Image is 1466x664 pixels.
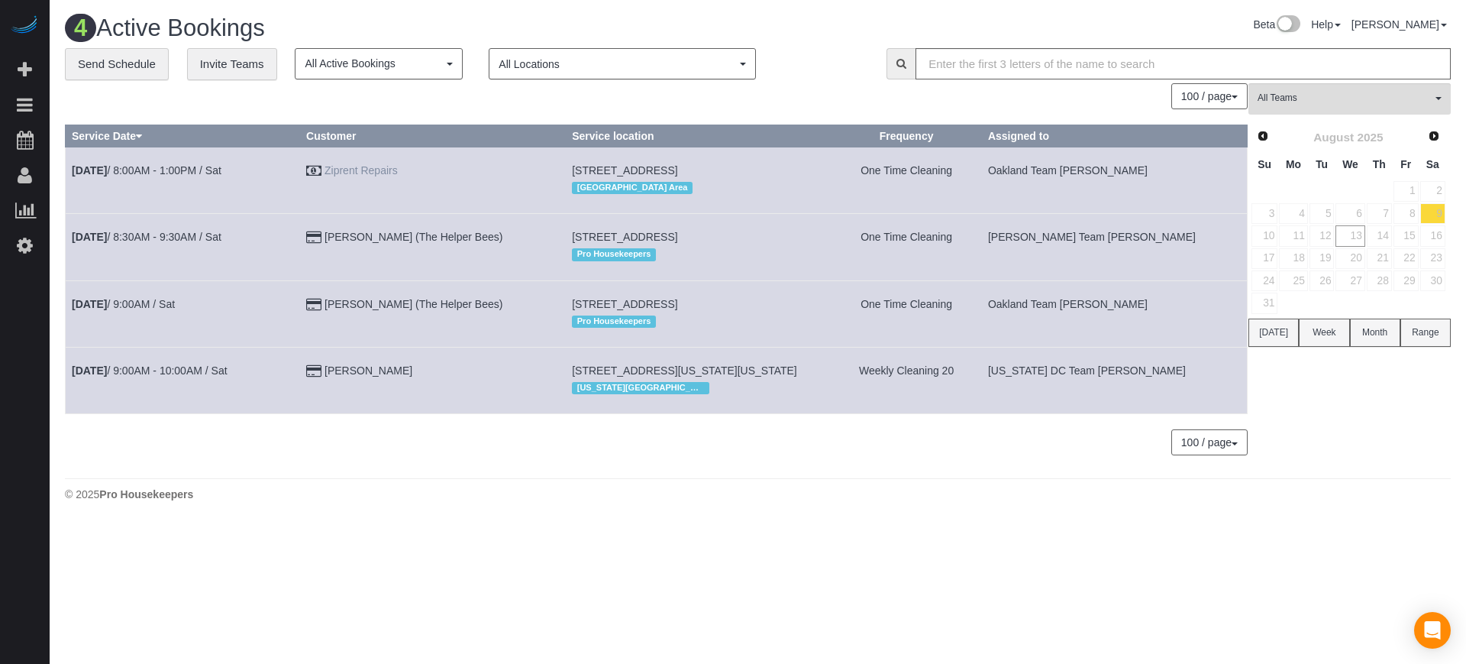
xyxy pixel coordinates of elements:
a: 5 [1309,203,1335,224]
a: 16 [1420,225,1445,246]
a: 27 [1335,270,1364,291]
h1: Active Bookings [65,15,747,41]
span: Next [1428,130,1440,142]
nav: Pagination navigation [1172,429,1248,455]
td: Assigned to [981,280,1247,347]
a: 23 [1420,248,1445,269]
button: All Locations [489,48,756,79]
td: Customer [300,214,566,280]
button: Week [1299,319,1349,347]
span: [STREET_ADDRESS][US_STATE][US_STATE] [572,364,797,377]
a: 17 [1251,248,1277,269]
td: Schedule date [66,347,300,413]
span: Saturday [1426,158,1439,170]
span: Prev [1257,130,1269,142]
span: 4 [65,14,96,42]
span: All Active Bookings [305,56,443,71]
a: 19 [1309,248,1335,269]
a: 18 [1279,248,1307,269]
a: 26 [1309,270,1335,291]
a: 7 [1367,203,1392,224]
a: [DATE]/ 8:30AM - 9:30AM / Sat [72,231,221,243]
i: Check Payment [306,166,321,177]
a: [PERSON_NAME] [1351,18,1447,31]
i: Credit Card Payment [306,232,321,243]
span: Sunday [1258,158,1271,170]
span: All Locations [499,57,736,72]
i: Credit Card Payment [306,366,321,377]
td: Service location [566,347,831,413]
button: Month [1350,319,1400,347]
div: Location [572,312,825,332]
span: Monday [1286,158,1301,170]
a: [PERSON_NAME] (The Helper Bees) [325,298,502,310]
button: Range [1400,319,1451,347]
button: All Teams [1248,83,1451,115]
a: [DATE]/ 8:00AM - 1:00PM / Sat [72,164,221,177]
a: 24 [1251,270,1277,291]
td: Schedule date [66,214,300,280]
button: All Active Bookings [295,48,463,79]
td: Frequency [831,347,982,413]
span: August [1313,131,1354,144]
td: Service location [566,214,831,280]
a: 2 [1420,181,1445,202]
a: 12 [1309,225,1335,246]
ol: All Teams [1248,83,1451,107]
td: Frequency [831,147,982,213]
a: [DATE]/ 9:00AM / Sat [72,298,175,310]
a: 14 [1367,225,1392,246]
span: [GEOGRAPHIC_DATA] Area [572,182,693,194]
a: 31 [1251,293,1277,313]
button: 100 / page [1171,83,1248,109]
a: 4 [1279,203,1307,224]
a: 15 [1393,225,1419,246]
a: 30 [1420,270,1445,291]
a: Beta [1253,18,1300,31]
td: Frequency [831,280,982,347]
td: Service location [566,280,831,347]
b: [DATE] [72,164,107,177]
td: Customer [300,280,566,347]
div: Location [572,245,825,264]
a: [DATE]/ 9:00AM - 10:00AM / Sat [72,364,228,377]
img: New interface [1275,15,1300,35]
a: [PERSON_NAME] (The Helper Bees) [325,231,502,243]
span: Thursday [1373,158,1386,170]
td: Assigned to [981,347,1247,413]
a: Send Schedule [65,48,169,80]
td: Assigned to [981,214,1247,280]
button: [DATE] [1248,319,1299,347]
span: [STREET_ADDRESS] [572,298,677,310]
th: Customer [300,125,566,147]
div: © 2025 [65,487,1451,502]
a: 28 [1367,270,1392,291]
b: [DATE] [72,364,107,377]
a: 25 [1279,270,1307,291]
a: Next [1423,126,1445,147]
span: All Teams [1258,92,1432,105]
button: 100 / page [1171,429,1248,455]
td: Assigned to [981,147,1247,213]
span: [STREET_ADDRESS] [572,231,677,243]
a: 9 [1420,203,1445,224]
th: Frequency [831,125,982,147]
a: Ziprent Repairs [325,164,398,177]
a: 11 [1279,225,1307,246]
span: Friday [1400,158,1411,170]
span: Pro Housekeepers [572,316,656,328]
span: [US_STATE][GEOGRAPHIC_DATA] [572,382,709,394]
th: Service location [566,125,831,147]
td: Service location [566,147,831,213]
input: Enter the first 3 letters of the name to search [915,48,1451,79]
span: Tuesday [1316,158,1328,170]
th: Service Date [66,125,300,147]
div: Location [572,178,825,198]
div: Location [572,378,825,398]
a: 8 [1393,203,1419,224]
b: [DATE] [72,298,107,310]
a: 3 [1251,203,1277,224]
a: 22 [1393,248,1419,269]
span: Pro Housekeepers [572,248,656,261]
